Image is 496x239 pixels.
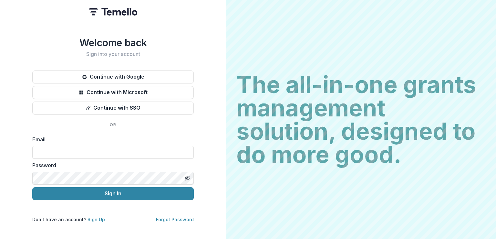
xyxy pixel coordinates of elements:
button: Toggle password visibility [182,173,192,183]
label: Email [32,136,190,143]
h2: Sign into your account [32,51,194,57]
a: Forgot Password [156,217,194,222]
img: Temelio [89,8,137,16]
p: Don't have an account? [32,216,105,223]
button: Sign In [32,187,194,200]
button: Continue with Microsoft [32,86,194,99]
button: Continue with Google [32,71,194,83]
h1: Welcome back [32,37,194,49]
a: Sign Up [88,217,105,222]
label: Password [32,161,190,169]
button: Continue with SSO [32,102,194,114]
